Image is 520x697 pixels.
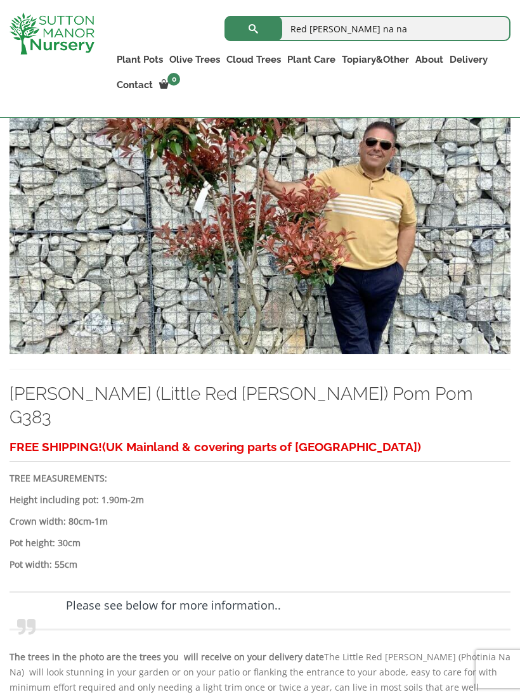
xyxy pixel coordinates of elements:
[284,51,339,68] a: Plant Care
[412,51,446,68] a: About
[446,51,491,68] a: Delivery
[224,16,510,41] input: Search...
[10,227,510,239] a: Photinia Nana (Little Red Robin) Pom Pom G383
[114,51,166,68] a: Plant Pots
[10,472,107,484] strong: TREE MEASUREMENTS:
[166,51,223,68] a: Olive Trees
[10,515,108,527] strong: Crown width: 80cm-1m
[10,383,473,428] a: [PERSON_NAME] (Little Red [PERSON_NAME]) Pom Pom G383
[156,76,184,94] a: 0
[10,591,510,630] blockquote: Please see below for more information..
[10,435,510,459] h3: FREE SHIPPING!
[10,13,94,54] img: logo
[10,114,510,355] img: Photinia Nana (Little Red Robin) Pom Pom G383 - IMG 4933 2
[167,73,180,86] span: 0
[339,51,412,68] a: Topiary&Other
[10,651,324,663] strong: The trees in the photo are the trees you will receive on your delivery date
[10,537,81,549] strong: Pot height: 30cm
[102,440,421,454] span: (UK Mainland & covering parts of [GEOGRAPHIC_DATA])
[114,76,156,94] a: Contact
[10,558,77,570] strong: Pot width: 55cm
[10,494,144,506] strong: Height including pot: 1.90m-2m
[223,51,284,68] a: Cloud Trees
